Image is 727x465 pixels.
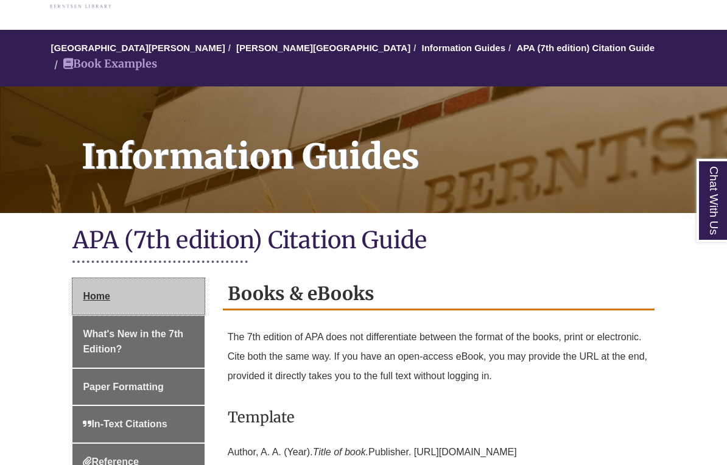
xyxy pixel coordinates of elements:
[51,43,225,53] a: [GEOGRAPHIC_DATA][PERSON_NAME]
[83,419,167,429] span: In-Text Citations
[83,382,163,392] span: Paper Formatting
[72,406,204,442] a: In-Text Citations
[228,403,650,432] h3: Template
[72,316,204,368] a: What's New in the 7th Edition?
[313,447,368,457] em: Title of book.
[516,43,655,53] a: APA (7th edition) Citation Guide
[72,369,204,405] a: Paper Formatting
[83,329,183,355] span: What's New in the 7th Edition?
[228,323,650,391] p: The 7th edition of APA does not differentiate between the format of the books, print or electroni...
[72,225,654,257] h1: APA (7th edition) Citation Guide
[223,278,655,310] h2: Books & eBooks
[83,291,110,301] span: Home
[51,55,157,73] li: Book Examples
[68,86,727,197] h1: Information Guides
[422,43,506,53] a: Information Guides
[678,205,724,221] a: Back to Top
[236,43,410,53] a: [PERSON_NAME][GEOGRAPHIC_DATA]
[72,278,204,315] a: Home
